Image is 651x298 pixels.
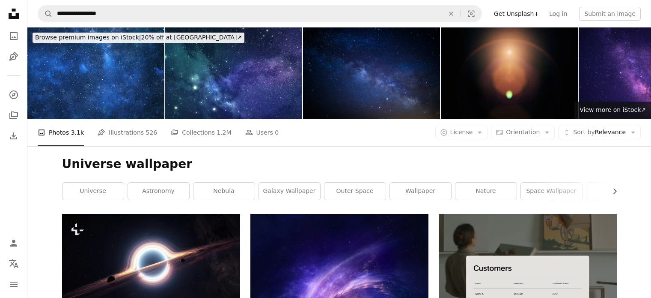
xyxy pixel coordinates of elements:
a: galaxy [586,183,648,200]
span: Browse premium images on iStock | [35,34,141,41]
a: Users 0 [245,119,279,146]
a: an artist's impression of a black hole in space [62,260,240,268]
a: astronomy [128,183,189,200]
span: Relevance [573,128,626,137]
span: View more on iStock ↗ [580,106,646,113]
button: License [435,126,488,139]
a: Browse premium images on iStock|20% off at [GEOGRAPHIC_DATA]↗ [27,27,250,48]
button: Visual search [461,6,482,22]
a: Photos [5,27,22,45]
a: Download History [5,127,22,144]
a: Illustrations 526 [98,119,157,146]
button: Clear [442,6,461,22]
form: Find visuals sitewide [38,5,482,22]
button: Orientation [491,126,555,139]
a: View more on iStock↗ [574,102,651,119]
span: Sort by [573,129,595,135]
a: galaxy wallpaper [259,183,320,200]
h1: Universe wallpaper [62,157,617,172]
a: nebula [193,183,255,200]
a: nature [455,183,517,200]
a: Collections 1.2M [171,119,231,146]
button: Search Unsplash [38,6,53,22]
a: Log in / Sign up [5,235,22,252]
a: wallpaper [390,183,451,200]
div: 20% off at [GEOGRAPHIC_DATA] ↗ [33,33,244,43]
a: universe [62,183,124,200]
img: Milky Way [303,27,440,119]
button: scroll list to the right [607,183,617,200]
span: 526 [146,128,158,137]
span: 1.2M [217,128,231,137]
a: Explore [5,86,22,103]
button: Language [5,255,22,272]
a: outer space [324,183,386,200]
img: Space Stars, Nebula, Universe Background [165,27,302,119]
button: Submit an image [579,7,641,21]
a: Collections [5,107,22,124]
a: Log in [544,7,572,21]
button: Sort byRelevance [558,126,641,139]
a: Illustrations [5,48,22,65]
span: Orientation [506,129,540,135]
img: Lens flare on black background. Overlay design element [441,27,578,119]
button: Menu [5,276,22,293]
span: 0 [275,128,279,137]
img: Space galaxy [27,27,164,119]
a: space wallpaper [521,183,582,200]
a: Get Unsplash+ [489,7,544,21]
span: License [450,129,473,135]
